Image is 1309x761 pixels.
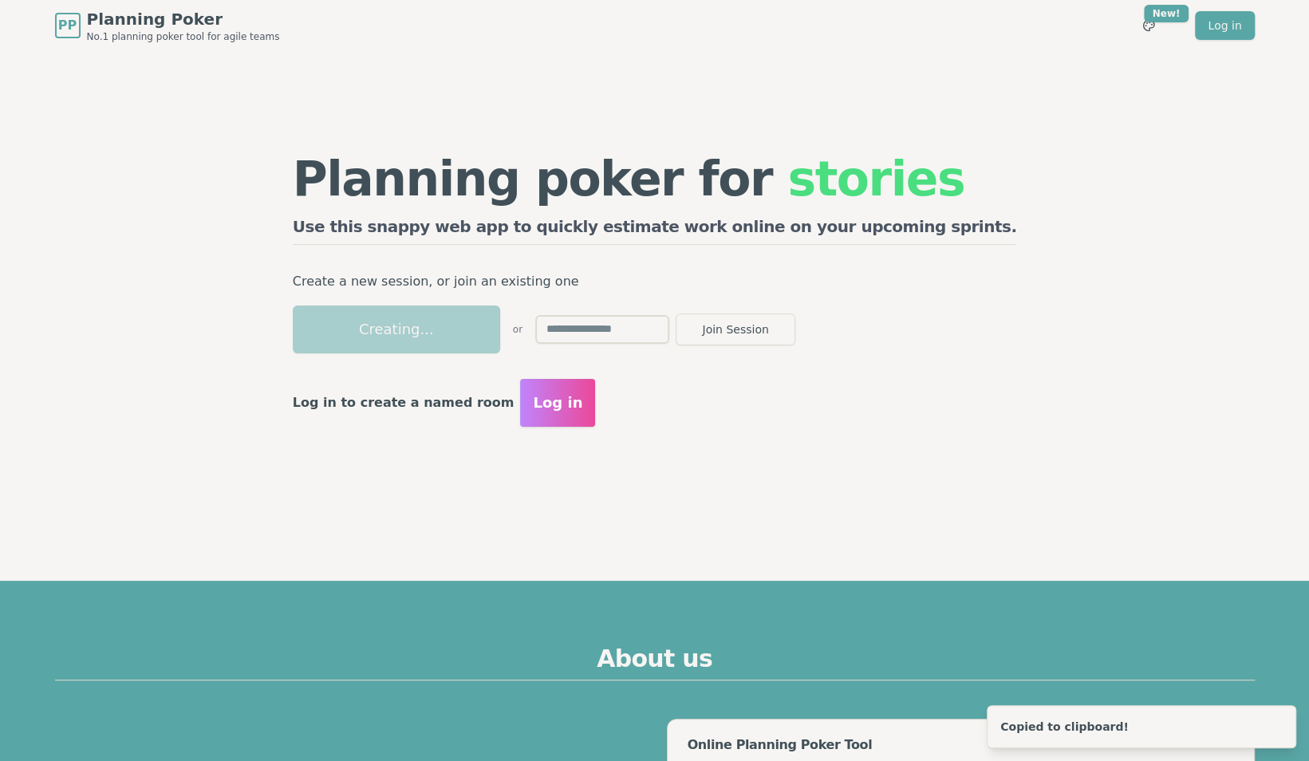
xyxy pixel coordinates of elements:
[55,8,280,43] a: PPPlanning PokerNo.1 planning poker tool for agile teams
[687,739,1234,751] div: Online Planning Poker Tool
[1000,719,1129,735] div: Copied to clipboard!
[293,270,1017,293] p: Create a new session, or join an existing one
[520,379,595,427] button: Log in
[533,392,582,414] span: Log in
[676,313,795,345] button: Join Session
[787,151,964,207] span: stories
[1195,11,1254,40] a: Log in
[1144,5,1189,22] div: New!
[293,215,1017,245] h2: Use this snappy web app to quickly estimate work online on your upcoming sprints.
[293,392,515,414] p: Log in to create a named room
[87,8,280,30] span: Planning Poker
[1134,11,1163,40] button: New!
[58,16,77,35] span: PP
[87,30,280,43] span: No.1 planning poker tool for agile teams
[513,323,522,336] span: or
[55,645,1255,680] h2: About us
[293,155,1017,203] h1: Planning poker for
